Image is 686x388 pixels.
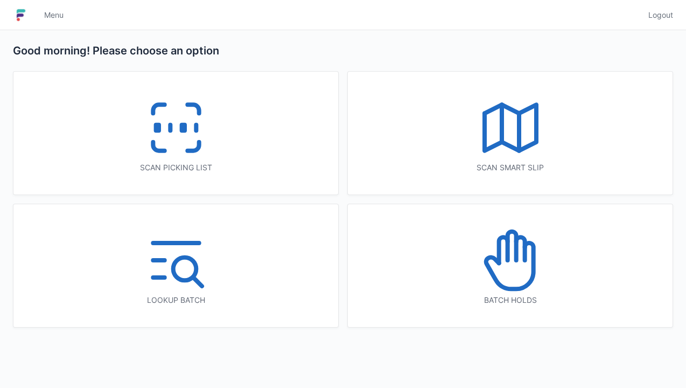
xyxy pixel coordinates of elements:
[369,162,651,173] div: Scan smart slip
[35,162,317,173] div: Scan picking list
[347,204,673,328] a: Batch holds
[44,10,64,20] span: Menu
[648,10,673,20] span: Logout
[369,295,651,306] div: Batch holds
[347,71,673,195] a: Scan smart slip
[13,71,339,195] a: Scan picking list
[13,43,673,58] h2: Good morning! Please choose an option
[642,5,673,25] a: Logout
[38,5,70,25] a: Menu
[35,295,317,306] div: Lookup batch
[13,6,29,24] img: logo-small.jpg
[13,204,339,328] a: Lookup batch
